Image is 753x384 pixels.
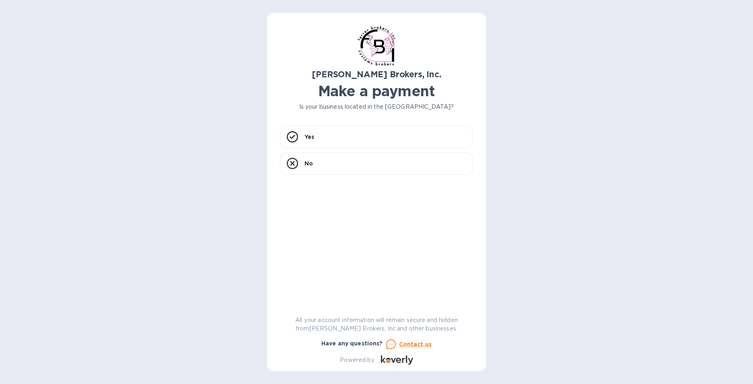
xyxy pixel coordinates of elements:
[280,103,473,111] p: Is your business located in the [GEOGRAPHIC_DATA]?
[304,159,313,167] p: No
[321,340,383,347] b: Have any questions?
[340,356,374,364] p: Powered by
[280,316,473,333] p: All your account information will remain secure and hidden from [PERSON_NAME] Brokers, Inc. and o...
[312,69,441,79] b: [PERSON_NAME] Brokers, Inc.
[280,83,473,99] h1: Make a payment
[304,133,314,141] p: Yes
[399,341,432,347] u: Contact us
